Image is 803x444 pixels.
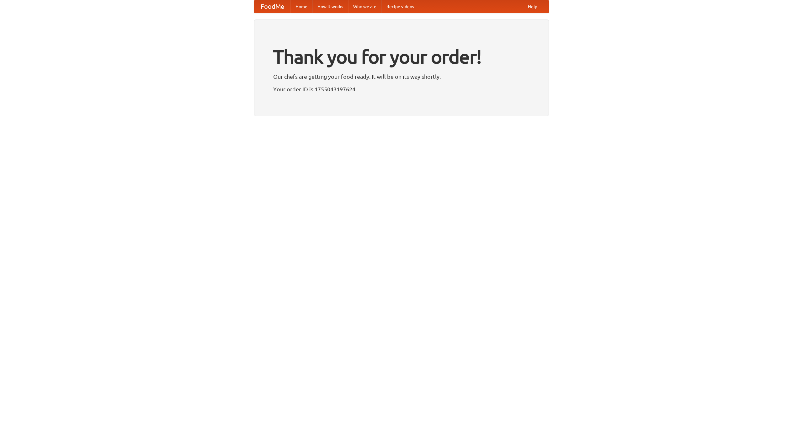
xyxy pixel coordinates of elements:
a: How it works [312,0,348,13]
p: Our chefs are getting your food ready. It will be on its way shortly. [273,72,530,81]
a: FoodMe [254,0,290,13]
a: Home [290,0,312,13]
p: Your order ID is 1755043197624. [273,84,530,94]
a: Recipe videos [381,0,419,13]
h1: Thank you for your order! [273,42,530,72]
a: Who we are [348,0,381,13]
a: Help [523,0,542,13]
